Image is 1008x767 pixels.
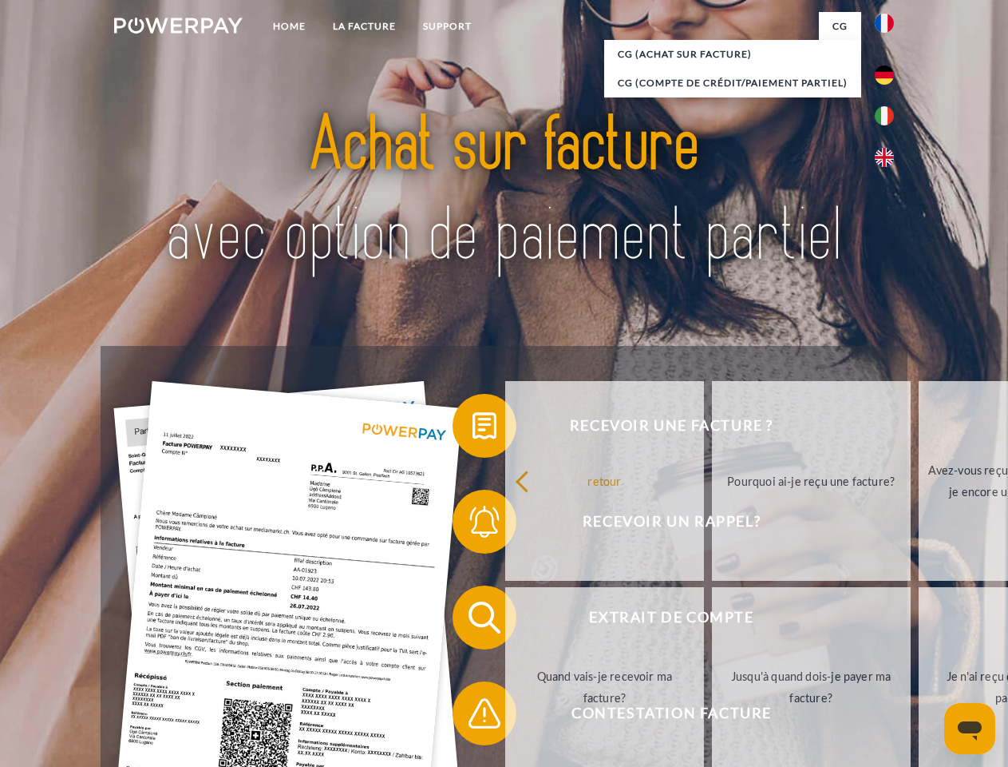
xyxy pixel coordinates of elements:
[515,470,694,491] div: retour
[319,12,409,41] a: LA FACTURE
[944,703,995,754] iframe: Bouton de lancement de la fenêtre de messagerie
[875,148,894,167] img: en
[875,14,894,33] img: fr
[604,40,861,69] a: CG (achat sur facture)
[453,490,868,554] button: Recevoir un rappel?
[819,12,861,41] a: CG
[259,12,319,41] a: Home
[875,66,894,85] img: de
[464,598,504,638] img: qb_search.svg
[453,682,868,745] button: Contestation Facture
[721,470,901,491] div: Pourquoi ai-je reçu une facture?
[515,666,694,709] div: Quand vais-je recevoir ma facture?
[453,394,868,458] button: Recevoir une facture ?
[464,406,504,446] img: qb_bill.svg
[152,77,856,306] img: title-powerpay_fr.svg
[453,586,868,650] button: Extrait de compte
[464,502,504,542] img: qb_bell.svg
[604,69,861,97] a: CG (Compte de crédit/paiement partiel)
[875,106,894,125] img: it
[464,693,504,733] img: qb_warning.svg
[409,12,485,41] a: Support
[114,18,243,34] img: logo-powerpay-white.svg
[721,666,901,709] div: Jusqu'à quand dois-je payer ma facture?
